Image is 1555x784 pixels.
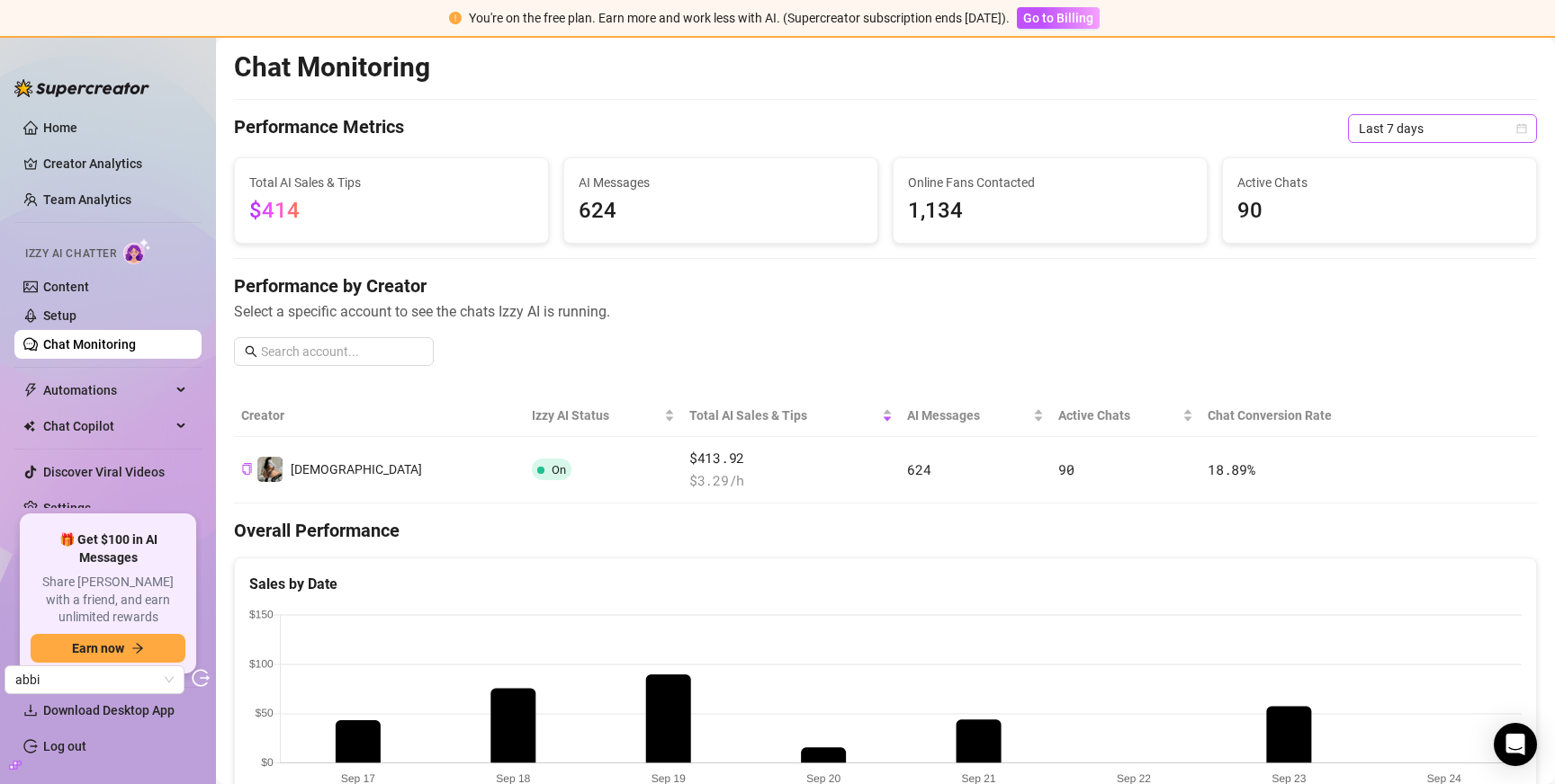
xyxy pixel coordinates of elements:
[1237,194,1522,228] span: 90
[43,703,175,717] span: Download Desktop App
[43,376,171,405] span: Automations
[1494,723,1537,766] div: Open Intercom Messenger
[43,501,91,515] a: Settings
[449,12,462,24] span: exclamation-circle
[192,669,210,687] span: logout
[261,342,423,361] input: Search account...
[31,634,185,663] button: Earn nowarrow-right
[249,198,300,223] span: $414
[72,641,124,655] span: Earn now
[31,531,185,566] span: 🎁 Get $100 in AI Messages
[249,573,1522,595] div: Sales by Date
[1058,460,1074,478] span: 90
[532,405,661,425] span: Izzy AI Status
[579,173,863,192] span: AI Messages
[689,405,878,425] span: Total AI Sales & Tips
[1017,7,1100,29] button: Go to Billing
[9,759,22,771] span: build
[25,245,116,263] span: Izzy AI Chatter
[43,412,171,441] span: Chat Copilot
[579,194,863,228] span: 624
[1516,123,1527,134] span: calendar
[908,173,1192,192] span: Online Fans Contacted
[234,114,404,143] h4: Performance Metrics
[900,395,1051,437] th: AI Messages
[552,463,566,477] span: On
[43,149,187,178] a: Creator Analytics
[682,395,900,437] th: Total AI Sales & Tips
[257,457,283,482] img: Goddess
[689,448,893,469] span: $413.92
[234,518,1537,543] h4: Overall Performance
[14,79,149,97] img: logo-BBDzfeDw.svg
[23,383,38,397] span: thunderbolt
[123,238,151,264] img: AI Chatter
[689,470,893,492] span: $ 3.29 /h
[43,120,77,135] a: Home
[907,405,1029,425] span: AI Messages
[469,11,1010,25] span: You're on the free plan. Earn more and work less with AI. (Supercreator subscription ends [DATE]).
[43,192,131,207] a: Team Analytics
[908,194,1192,228] span: 1,134
[241,463,253,475] span: copy
[43,308,76,323] a: Setup
[1058,405,1179,425] span: Active Chats
[43,739,86,753] a: Log out
[241,463,253,477] button: Copy Creator ID
[43,465,165,479] a: Discover Viral Videos
[245,345,257,358] span: search
[234,300,1537,323] span: Select a specific account to see the chats Izzy AI is running.
[1023,11,1093,25] span: Go to Billing
[1017,11,1100,25] a: Go to Billing
[234,273,1537,298] h4: Performance by Creator
[525,395,682,437] th: Izzy AI Status
[1359,115,1526,142] span: Last 7 days
[1200,395,1407,437] th: Chat Conversion Rate
[249,173,534,192] span: Total AI Sales & Tips
[1051,395,1200,437] th: Active Chats
[15,666,174,693] span: abbi
[43,337,136,352] a: Chat Monitoring
[43,280,89,294] a: Content
[31,574,185,627] span: Share [PERSON_NAME] with a friend, and earn unlimited rewards
[131,642,144,655] span: arrow-right
[23,703,38,717] span: download
[291,462,422,477] span: [DEMOGRAPHIC_DATA]
[234,395,525,437] th: Creator
[1237,173,1522,192] span: Active Chats
[23,420,35,432] img: Chat Copilot
[234,50,430,85] h2: Chat Monitoring
[907,460,930,478] span: 624
[1208,460,1254,478] span: 18.89 %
